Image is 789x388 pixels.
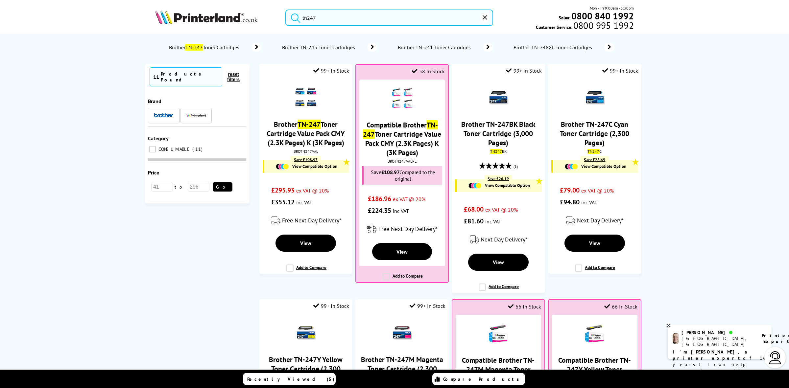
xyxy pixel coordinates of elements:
span: Brother TN-241 Toner Cartridges [397,44,473,51]
div: 99+ In Stock [410,303,445,309]
label: Add to Compare [383,273,423,285]
img: Cartridges [468,183,482,189]
span: (1) [514,160,518,173]
a: BrotherTN-247Toner Cartridges [168,43,262,52]
span: Free Next Day Delivery* [378,225,438,233]
a: Brother TN-241 Toner Cartridges [397,43,493,52]
div: 99+ In Stock [506,67,542,74]
div: BK [457,149,540,154]
img: Printerland Logo [155,10,258,24]
span: inc VAT [581,199,597,206]
img: ashley-livechat.png [673,333,679,344]
label: Add to Compare [575,264,615,277]
img: Cartridges [565,164,578,170]
a: Brother TN-248XL Toner Cartridges [513,43,614,52]
span: Mon - Fri 9:00am - 5:30pm [590,5,634,11]
div: modal_delivery [455,230,541,249]
span: Compare Products [443,376,523,382]
span: Brand [148,98,161,104]
span: £108.97 [381,169,400,175]
span: View [589,240,600,246]
span: Brother Toner Cartridges [168,44,242,51]
div: Products Found [161,71,219,83]
span: £186.96 [368,194,391,203]
div: 58 In Stock [412,68,445,75]
b: 0800 840 1992 [571,10,634,22]
span: inc VAT [485,218,501,225]
span: Free Next Day Delivery* [282,217,341,224]
a: View [468,254,529,271]
a: Brother TN-245 Toner Cartridges [281,43,377,52]
span: Price [148,169,159,176]
span: £224.35 [368,206,391,215]
span: View Compatible Option [292,164,337,169]
span: Brother TN-245 Toner Cartridges [281,44,358,51]
img: Brother-TN-247BK-Toner-Packaging-New-Small.png [487,85,510,108]
a: View [564,235,625,252]
span: £79.00 [560,186,580,194]
div: Save £28.69 [581,156,609,163]
span: Next Day Delivery* [481,236,527,243]
span: ex VAT @ 20% [296,187,329,194]
div: 99+ In Stock [313,303,349,309]
img: TN247YPL-small.jpg [583,321,606,344]
img: Brother-TN247-CMYK-Val-New-Small.png [294,85,317,108]
a: 0800 840 1992 [570,13,634,19]
mark: TN247 [587,149,599,154]
span: View [300,240,311,246]
a: Compatible BrotherTN-247Toner Cartridge Value Pack CMY (2.3K Pages) K (3K Pages) [363,120,441,157]
div: BROTN247VAL [264,149,347,154]
img: Brother-TN-247Y-Toner-Packaging-New-Small.png [294,321,317,344]
img: Cartridges [276,164,289,170]
a: Compatible Brother TN-247M Magenta Toner Cartridge (2,300 Pages) [462,355,535,383]
mark: TN-247 [298,120,321,129]
span: ex VAT @ 20% [581,187,614,194]
img: Brother-TN-247M-Toner-Packaging-New-Small.png [391,321,414,344]
input: 296 [188,182,209,192]
a: View Compatible Option [460,183,538,189]
div: modal_delivery [263,211,349,230]
span: Sales: [559,14,570,21]
img: Brother [154,113,174,118]
span: inc VAT [296,199,312,206]
span: View Compatible Option [581,164,626,169]
img: Printerland [186,114,206,117]
span: ex VAT @ 20% [393,196,425,202]
a: Printerland Logo [155,10,277,26]
div: Save £108.97 [291,156,321,163]
a: Compatible Brother TN-247Y Yellow Toner Cartridge (2,300 Pages) [558,355,631,383]
span: ex VAT @ 20% [485,206,518,213]
span: to [173,184,188,190]
span: Recently Viewed (5) [247,376,335,382]
mark: TN247 [490,149,502,154]
a: View Compatible Option [268,164,346,170]
a: Brother TN-247BK Black Toner Cartridge (3,000 Pages) [461,120,536,147]
img: Brother-TN-247C-Toner-Packaging-New-Small.png [583,85,606,108]
a: Brother TN-247C Cyan Toner Cartridge (2,300 Pages) [560,120,629,147]
span: CONSUMABLE [157,146,192,152]
span: 0800 995 1992 [572,22,634,29]
span: Brother TN-248XL Toner Cartridges [513,44,595,51]
input: Search product or brand [285,10,493,26]
span: £81.60 [464,217,484,225]
span: 11 [192,146,204,152]
input: CONSUMABLE 11 [149,146,156,152]
span: £68.00 [464,205,484,214]
mark: TN-247 [185,44,203,51]
div: 99+ In Stock [602,67,638,74]
img: BROTN247VALPL-small.jpg [391,86,414,109]
span: View [493,259,504,265]
div: 66 In Stock [604,303,637,310]
button: reset filters [222,71,245,82]
a: View [372,243,432,260]
span: View Compatible Option [485,183,530,188]
mark: TN-247 [363,120,438,139]
span: View [396,248,408,255]
a: Compare Products [432,373,525,385]
span: £295.93 [271,186,295,194]
div: [GEOGRAPHIC_DATA], [GEOGRAPHIC_DATA] [681,335,753,347]
span: 11 [153,74,159,80]
span: Customer Service: [536,22,634,30]
div: Save Compared to the original [362,166,442,185]
span: inc VAT [393,208,409,214]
